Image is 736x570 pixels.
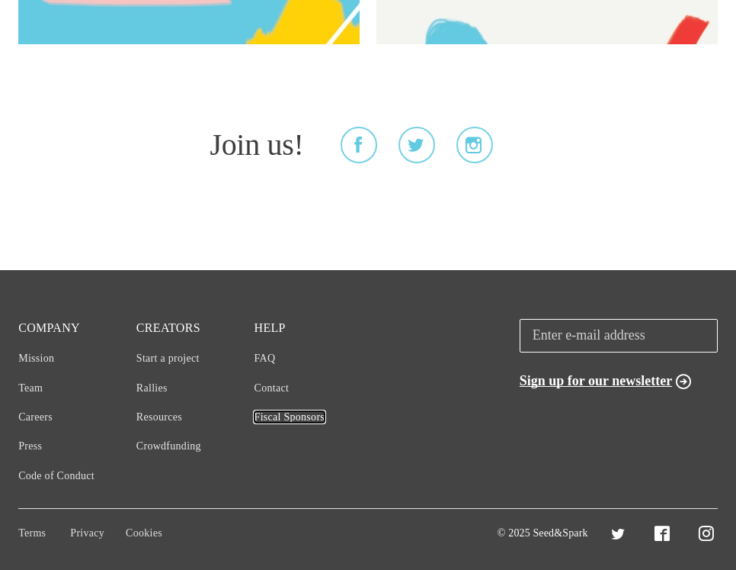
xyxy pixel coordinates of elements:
a: Careers [18,411,53,423]
a: Mission [18,353,54,364]
a: Crowdfunding [136,440,201,452]
a: Cookies [126,527,184,539]
a: Creators [136,321,200,334]
a: Company [18,321,80,334]
a: Contact [254,382,290,394]
a: Privacy [70,527,126,539]
a: Rallies [136,382,168,394]
a: Press [18,440,42,452]
p: © 2025 Seed&Spark [498,526,588,541]
a: Team [18,382,43,394]
a: Start a project [136,353,200,364]
a: Help [254,321,286,334]
h2: Join us! [210,127,303,163]
button: Sign up for our newsletter [520,370,691,392]
span: Sign up for our newsletter [520,373,672,388]
a: Code of Conduct [18,470,94,481]
a: Resources [136,411,182,423]
a: Fiscal Sponsors [254,411,325,423]
a: Terms [18,527,67,539]
a: FAQ [254,353,276,364]
input: Enter e-mail address [520,319,718,353]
